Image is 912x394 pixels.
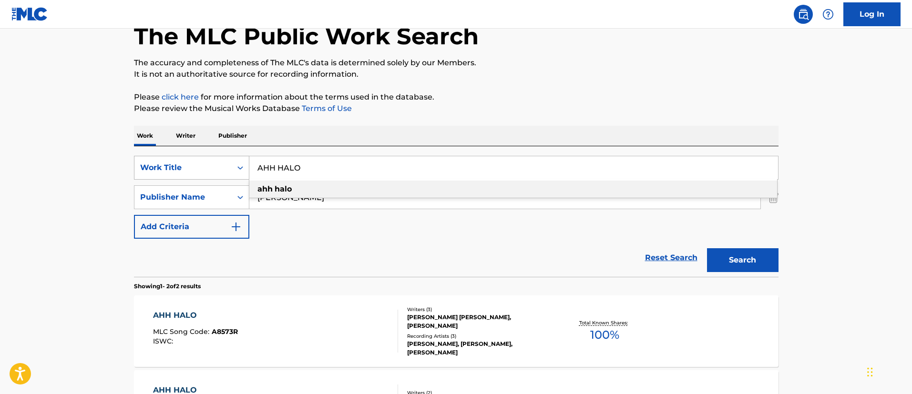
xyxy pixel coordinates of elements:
[819,5,838,24] div: Help
[407,313,551,330] div: [PERSON_NAME] [PERSON_NAME], [PERSON_NAME]
[134,295,779,367] a: AHH HALOMLC Song Code:A8573RISWC:Writers (3)[PERSON_NAME] [PERSON_NAME], [PERSON_NAME]Recording A...
[134,103,779,114] p: Please review the Musical Works Database
[407,333,551,340] div: Recording Artists ( 3 )
[134,282,201,291] p: Showing 1 - 2 of 2 results
[407,340,551,357] div: [PERSON_NAME], [PERSON_NAME], [PERSON_NAME]
[843,2,901,26] a: Log In
[864,348,912,394] iframe: Chat Widget
[822,9,834,20] img: help
[134,69,779,80] p: It is not an authoritative source for recording information.
[140,162,226,173] div: Work Title
[134,215,249,239] button: Add Criteria
[275,184,292,193] strong: halo
[707,248,779,272] button: Search
[590,326,619,343] span: 100 %
[230,221,242,232] img: 9d2ae6d4665cec9f34b9.svg
[134,126,156,146] p: Work
[134,57,779,69] p: The accuracy and completeness of The MLC's data is determined solely by our Members.
[212,327,238,336] span: A8573R
[798,9,809,20] img: search
[173,126,198,146] p: Writer
[153,310,238,321] div: AHH HALO
[215,126,250,146] p: Publisher
[153,337,175,345] span: ISWC :
[407,306,551,313] div: Writers ( 3 )
[134,91,779,103] p: Please for more information about the terms used in the database.
[257,184,273,193] strong: ahh
[153,327,212,336] span: MLC Song Code :
[134,156,779,277] form: Search Form
[11,7,48,21] img: MLC Logo
[794,5,813,24] a: Public Search
[579,319,630,326] p: Total Known Shares:
[640,247,702,268] a: Reset Search
[140,192,226,203] div: Publisher Name
[162,92,199,101] a: click here
[867,358,873,386] div: Drag
[300,104,352,113] a: Terms of Use
[134,22,479,51] h1: The MLC Public Work Search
